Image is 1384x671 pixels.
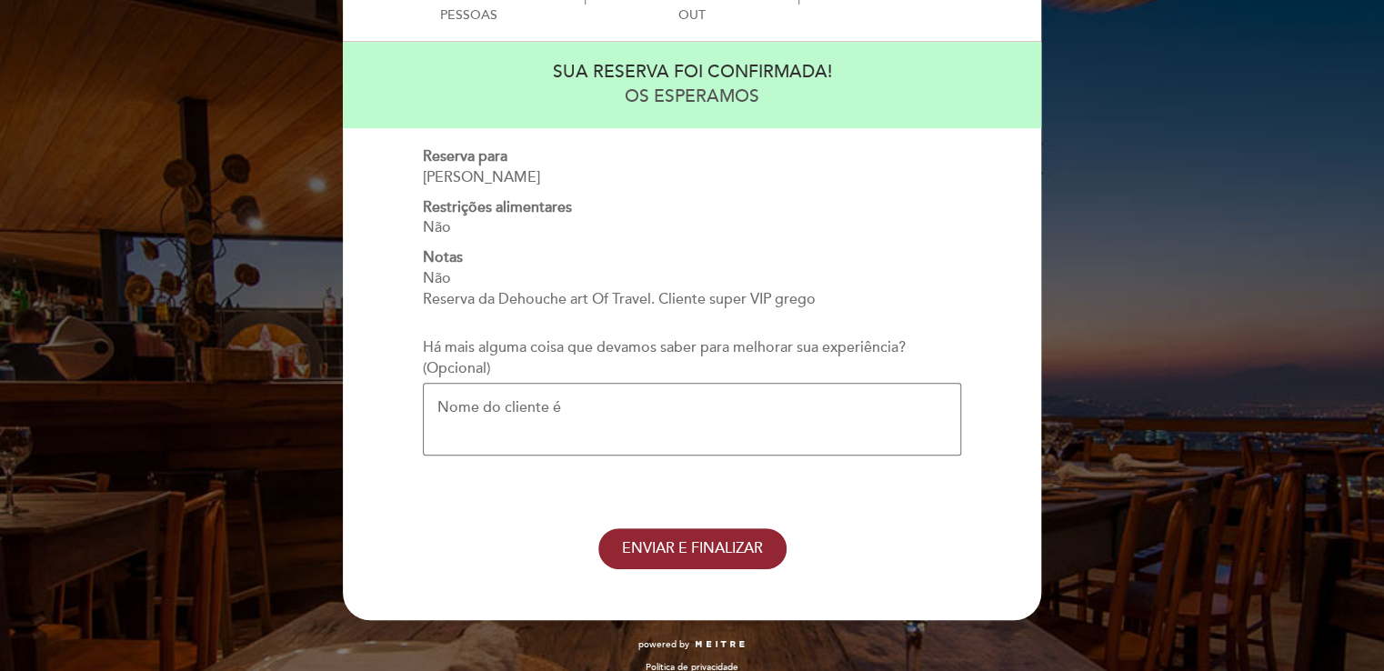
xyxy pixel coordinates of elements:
[622,539,763,557] span: ENVIAR E FINALIZAR
[423,268,961,289] div: Não
[423,167,961,188] div: [PERSON_NAME]
[360,60,1024,85] div: SUA RESERVA FOI CONFIRMADA!
[423,146,961,167] div: Reserva para
[423,289,961,310] div: Reserva da Dehouche art Of Travel. Cliente super VIP grego
[638,638,746,651] a: powered by
[638,638,689,651] span: powered by
[423,247,961,268] div: Notas
[694,640,746,649] img: MEITRE
[423,217,961,238] div: Não
[360,85,1024,109] div: OS ESPERAMOS
[423,337,961,379] label: Há mais alguma coisa que devamos saber para melhorar sua experiência? (Opcional)
[586,7,797,23] div: out
[440,7,497,23] div: pessoas
[598,528,787,569] button: ENVIAR E FINALIZAR
[423,197,961,218] div: Restrições alimentares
